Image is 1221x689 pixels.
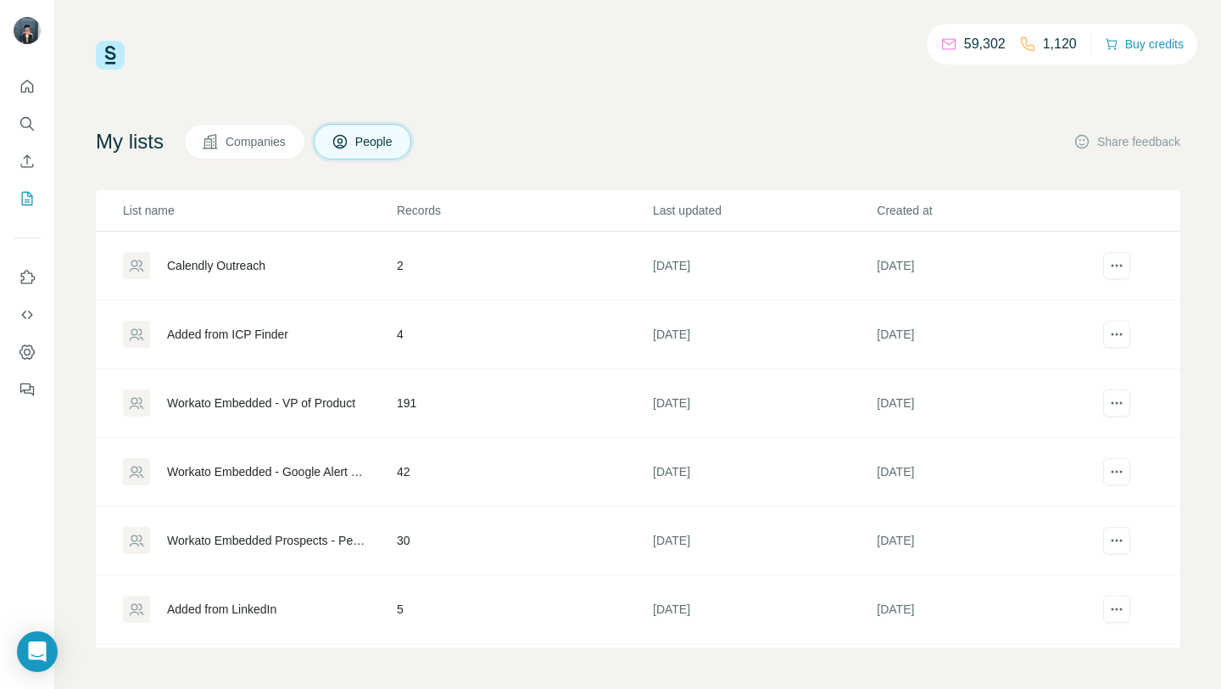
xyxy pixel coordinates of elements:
td: [DATE] [876,232,1100,300]
div: Workato Embedded Prospects - Personalised [167,532,368,549]
button: Enrich CSV [14,146,41,176]
td: [DATE] [652,232,876,300]
img: Avatar [14,17,41,44]
td: [DATE] [652,575,876,644]
td: [DATE] [652,507,876,575]
div: Added from ICP Finder [167,326,288,343]
p: List name [123,202,395,219]
button: Use Surfe on LinkedIn [14,262,41,293]
button: Search [14,109,41,139]
button: actions [1103,321,1130,348]
p: Records [397,202,651,219]
td: [DATE] [876,438,1100,507]
td: 2 [396,232,652,300]
button: actions [1103,458,1130,485]
td: [DATE] [876,507,1100,575]
button: Dashboard [14,337,41,367]
button: actions [1103,389,1130,417]
span: Companies [226,133,287,150]
div: Calendly Outreach [167,257,265,274]
button: Use Surfe API [14,300,41,330]
div: Added from LinkedIn [167,601,276,618]
button: actions [1103,596,1130,623]
td: [DATE] [876,369,1100,438]
button: Buy credits [1105,32,1184,56]
div: Open Intercom Messenger [17,631,58,672]
td: 191 [396,369,652,438]
p: Last updated [653,202,875,219]
td: [DATE] [876,575,1100,644]
h4: My lists [96,128,164,155]
td: [DATE] [652,369,876,438]
p: 59,302 [964,34,1006,54]
td: [DATE] [652,438,876,507]
td: 30 [396,507,652,575]
div: Workato Embedded - VP of Product [167,395,355,412]
button: Share feedback [1073,133,1180,150]
td: 4 [396,300,652,369]
span: People [355,133,394,150]
button: Quick start [14,71,41,102]
button: Feedback [14,374,41,405]
p: Created at [877,202,1099,219]
img: Surfe Logo [96,41,125,70]
td: [DATE] [652,300,876,369]
button: My lists [14,183,41,214]
button: actions [1103,527,1130,554]
td: 5 [396,575,652,644]
div: Workato Embedded - Google Alert Personalised Prospects [167,463,368,480]
button: actions [1103,252,1130,279]
p: 1,120 [1043,34,1077,54]
td: 42 [396,438,652,507]
td: [DATE] [876,300,1100,369]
